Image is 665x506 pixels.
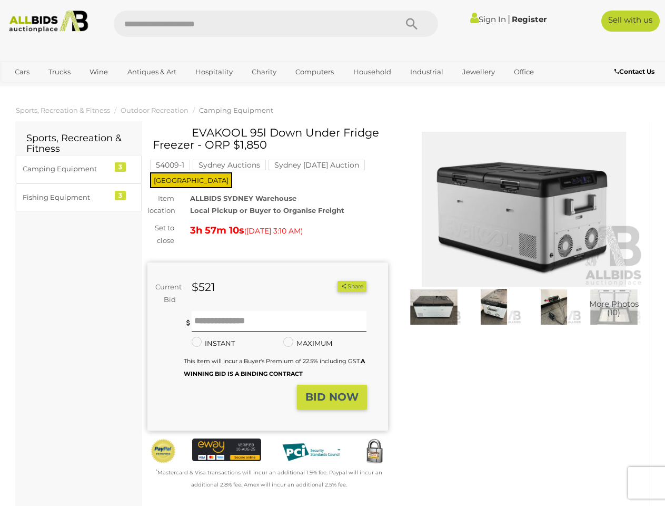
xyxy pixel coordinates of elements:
[325,281,336,292] li: Watch this item
[508,13,510,25] span: |
[269,160,365,170] mark: Sydney [DATE] Auction
[184,357,365,377] small: This Item will incur a Buyer's Premium of 22.5% including GST.
[23,163,110,175] div: Camping Equipment
[512,14,547,24] a: Register
[190,194,296,202] strong: ALLBIDS SYDNEY Warehouse
[150,161,190,169] a: 54009-1
[26,133,131,154] h2: Sports, Recreation & Fitness
[455,63,502,81] a: Jewellery
[244,227,303,235] span: ( )
[192,439,261,461] img: eWAY Payment Gateway
[16,183,142,211] a: Fishing Equipment 3
[83,63,115,81] a: Wine
[527,289,581,325] img: EVAKOOL 95l Down Under Fridge Freezer - ORP $1,850
[121,63,183,81] a: Antiques & Art
[614,67,654,75] b: Contact Us
[283,337,332,349] label: MAXIMUM
[305,391,359,403] strong: BID NOW
[589,299,639,317] span: More Photos (10)
[245,63,283,81] a: Charity
[346,63,398,81] a: Household
[404,132,644,287] img: EVAKOOL 95l Down Under Fridge Freezer - ORP $1,850
[156,469,382,488] small: Mastercard & Visa transactions will incur an additional 1.9% fee. Paypal will incur an additional...
[190,225,244,236] strong: 3h 57m 10s
[289,63,341,81] a: Computers
[115,191,126,200] div: 3
[297,385,367,410] button: BID NOW
[16,155,142,183] a: Camping Equipment 3
[361,439,388,465] img: Secured by Rapid SSL
[115,162,126,172] div: 3
[190,206,344,215] strong: Local Pickup or Buyer to Organise Freight
[150,439,176,464] img: Official PayPal Seal
[406,289,461,325] img: EVAKOOL 95l Down Under Fridge Freezer - ORP $1,850
[470,14,506,24] a: Sign In
[587,289,641,325] img: EVAKOOL 95l Down Under Fridge Freezer - ORP $1,850
[192,280,215,294] strong: $521
[150,172,232,188] span: [GEOGRAPHIC_DATA]
[193,160,266,170] mark: Sydney Auctions
[614,66,657,77] a: Contact Us
[121,106,188,114] a: Outdoor Recreation
[5,11,93,33] img: Allbids.com.au
[16,106,110,114] a: Sports, Recreation & Fitness
[153,126,385,151] h1: EVAKOOL 95l Down Under Fridge Freezer - ORP $1,850
[193,161,266,169] a: Sydney Auctions
[199,106,273,114] a: Camping Equipment
[184,357,365,377] b: A WINNING BID IS A BINDING CONTRACT
[587,289,641,325] a: More Photos(10)
[188,63,240,81] a: Hospitality
[385,11,438,37] button: Search
[467,289,521,325] img: EVAKOOL 95l Down Under Fridge Freezer - ORP $1,850
[8,81,43,98] a: Sports
[269,161,365,169] a: Sydney [DATE] Auction
[277,439,345,466] img: PCI DSS compliant
[507,63,541,81] a: Office
[42,63,77,81] a: Trucks
[338,281,366,292] button: Share
[147,281,184,306] div: Current Bid
[8,63,36,81] a: Cars
[246,226,301,236] span: [DATE] 3:10 AM
[48,81,137,98] a: [GEOGRAPHIC_DATA]
[601,11,660,32] a: Sell with us
[150,160,190,170] mark: 54009-1
[140,222,182,247] div: Set to close
[140,192,182,217] div: Item location
[23,191,110,203] div: Fishing Equipment
[192,337,235,349] label: INSTANT
[403,63,450,81] a: Industrial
